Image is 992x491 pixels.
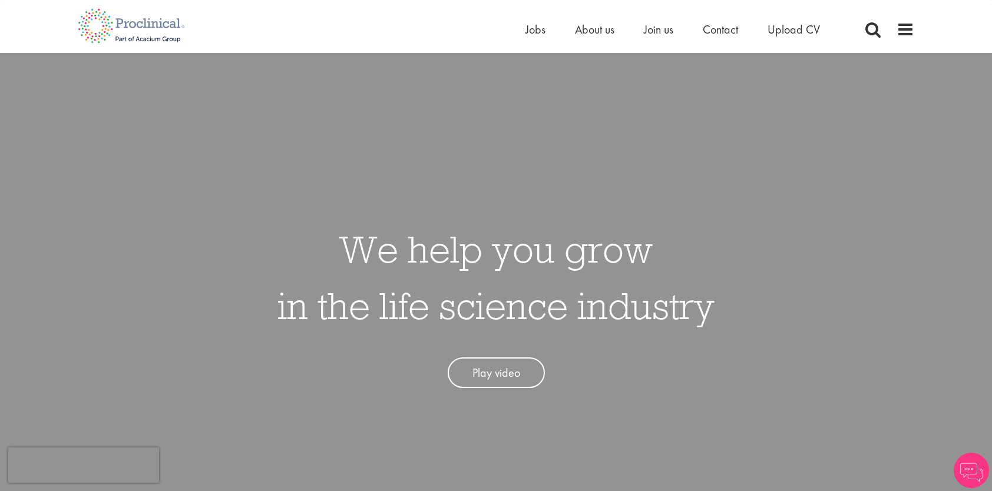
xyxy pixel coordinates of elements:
[768,22,820,37] a: Upload CV
[525,22,545,37] a: Jobs
[448,357,545,389] a: Play video
[954,453,989,488] img: Chatbot
[703,22,738,37] a: Contact
[575,22,614,37] a: About us
[644,22,673,37] a: Join us
[277,221,715,334] h1: We help you grow in the life science industry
